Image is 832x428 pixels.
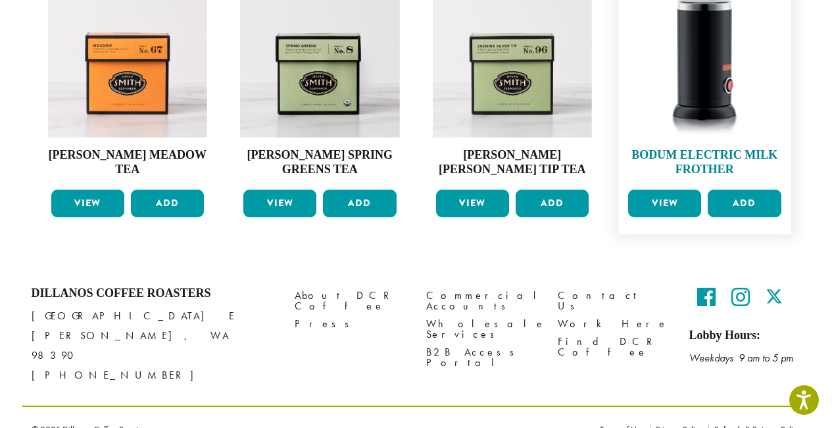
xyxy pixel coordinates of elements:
[51,190,124,217] a: View
[516,190,589,217] button: Add
[436,190,509,217] a: View
[558,333,670,361] a: Find DCR Coffee
[131,190,204,217] button: Add
[32,286,275,301] h4: Dillanos Coffee Roasters
[689,351,793,365] em: Weekdays 9 am to 5 pm
[426,315,538,343] a: Wholesale Services
[708,190,781,217] button: Add
[295,286,406,315] a: About DCR Coffee
[48,148,208,176] h4: [PERSON_NAME] Meadow Tea
[558,286,670,315] a: Contact Us
[243,190,316,217] a: View
[295,315,406,333] a: Press
[240,148,400,176] h4: [PERSON_NAME] Spring Greens Tea
[628,190,701,217] a: View
[32,306,275,385] p: [GEOGRAPHIC_DATA] E [PERSON_NAME], WA 98390 [PHONE_NUMBER]
[689,329,801,343] h5: Lobby Hours:
[625,148,785,176] h4: Bodum Electric Milk Frother
[426,286,538,315] a: Commercial Accounts
[426,343,538,371] a: B2B Access Portal
[323,190,396,217] button: Add
[433,148,593,176] h4: [PERSON_NAME] [PERSON_NAME] Tip Tea
[558,315,670,333] a: Work Here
